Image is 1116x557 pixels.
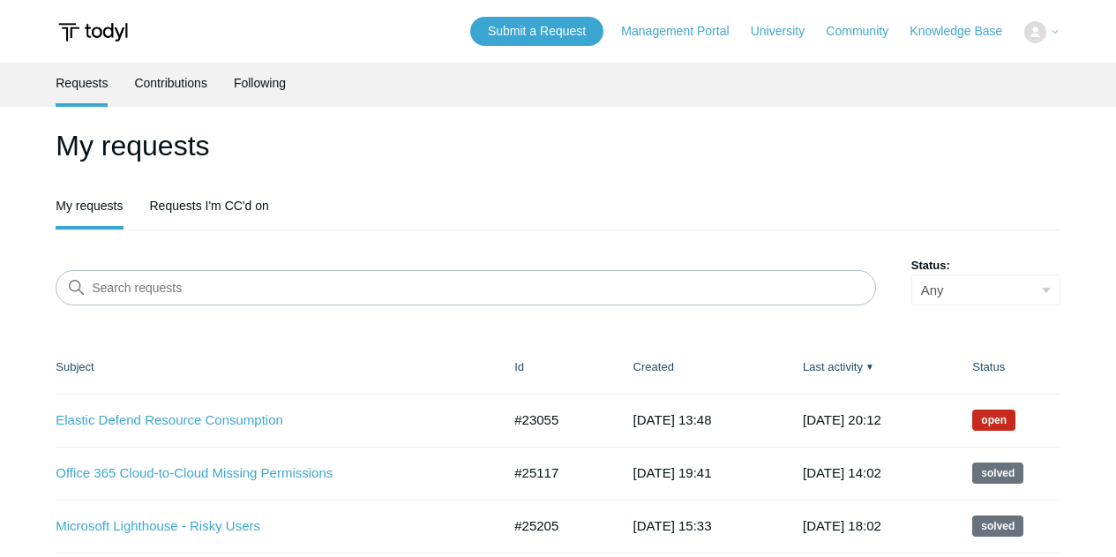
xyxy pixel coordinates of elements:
[56,341,497,394] th: Subject
[865,360,874,373] span: ▼
[826,22,906,41] a: Community
[56,270,876,305] input: Search requests
[803,465,881,480] time: 2025-07-15T14:02:25+00:00
[497,447,615,500] td: #25117
[470,17,603,46] a: Submit a Request
[633,518,712,533] time: 2025-05-30T15:33:04+00:00
[497,341,615,394] th: Id
[56,463,475,484] a: Office 365 Cloud-to-Cloud Missing Permissions
[972,516,1023,537] span: This request has been solved
[803,412,881,427] time: 2025-07-16T20:12:48+00:00
[56,516,475,537] a: Microsoft Lighthouse - Risky Users
[803,360,863,373] a: Last activity▼
[972,410,1015,431] span: We are working on a response for you
[56,185,123,226] a: My requests
[633,465,712,480] time: 2025-05-27T19:41:16+00:00
[751,22,822,41] a: University
[621,22,746,41] a: Management Portal
[955,341,1060,394] th: Status
[56,63,108,103] a: Requests
[56,124,1060,167] h1: My requests
[234,63,286,103] a: Following
[803,518,881,533] time: 2025-06-19T18:02:06+00:00
[497,500,615,553] td: #25205
[972,463,1023,484] span: This request has been solved
[150,185,269,226] a: Requests I'm CC'd on
[910,22,1020,41] a: Knowledge Base
[56,16,131,49] img: Todyl Support Center Help Center home page
[633,360,674,373] a: Created
[911,257,1060,275] label: Status:
[633,412,712,427] time: 2025-02-19T13:48:24+00:00
[56,410,475,431] a: Elastic Defend Resource Consumption
[497,394,615,447] td: #23055
[134,63,207,103] a: Contributions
